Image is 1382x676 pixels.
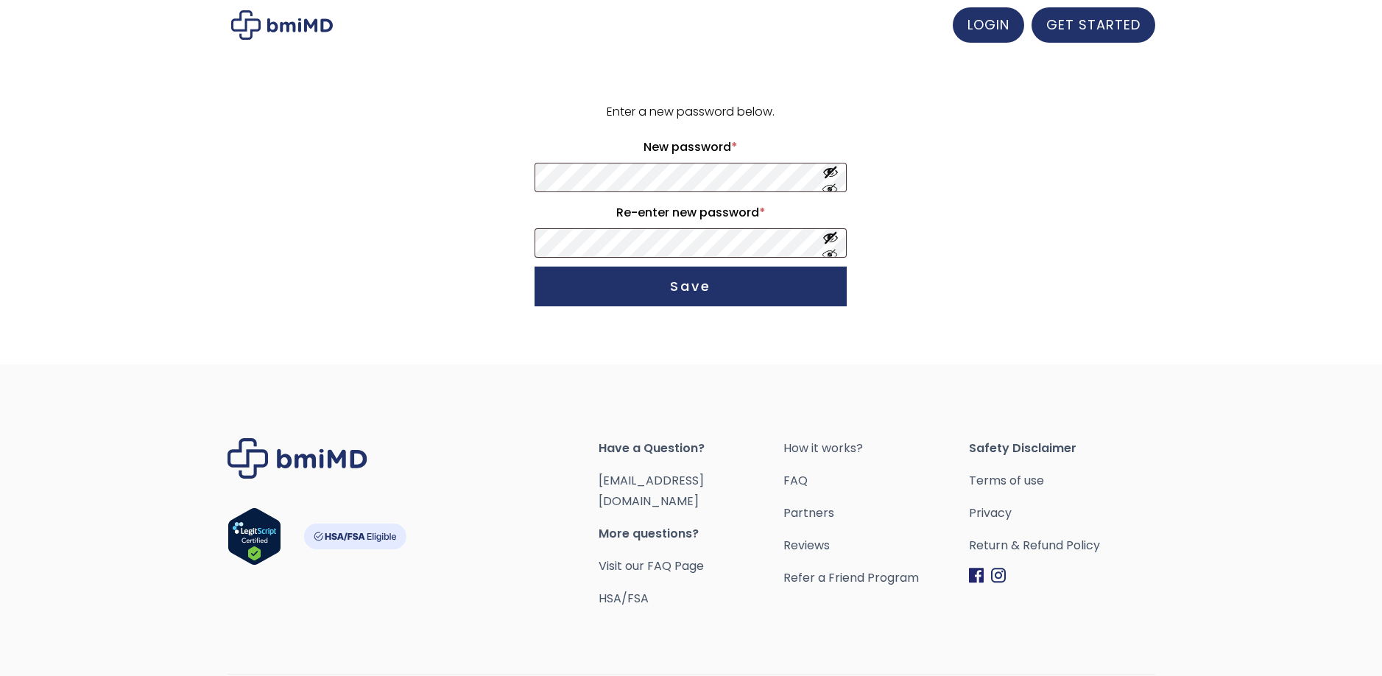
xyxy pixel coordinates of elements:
a: LOGIN [953,7,1024,43]
a: [EMAIL_ADDRESS][DOMAIN_NAME] [599,472,704,510]
img: Brand Logo [228,438,367,479]
a: GET STARTED [1032,7,1155,43]
a: Terms of use [969,471,1154,491]
p: Enter a new password below. [532,102,849,122]
a: HSA/FSA [599,590,649,607]
a: Privacy [969,503,1154,524]
label: New password [535,135,847,159]
a: Partners [783,503,969,524]
img: Instagram [991,568,1006,583]
span: GET STARTED [1046,15,1140,34]
span: LOGIN [967,15,1009,34]
img: Verify Approval for www.bmimd.com [228,507,281,566]
a: FAQ [783,471,969,491]
label: Re-enter new password [535,201,847,225]
span: More questions? [599,524,784,544]
img: My account [231,10,333,40]
a: Return & Refund Policy [969,535,1154,556]
a: Refer a Friend Program [783,568,969,588]
a: Reviews [783,535,969,556]
img: HSA-FSA [303,524,406,549]
button: Show password [822,164,839,191]
button: Show password [822,230,839,257]
a: Verify LegitScript Approval for www.bmimd.com [228,507,281,572]
a: Visit our FAQ Page [599,557,704,574]
img: Facebook [969,568,984,583]
span: Safety Disclaimer [969,438,1154,459]
button: Save [535,267,847,306]
span: Have a Question? [599,438,784,459]
a: How it works? [783,438,969,459]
